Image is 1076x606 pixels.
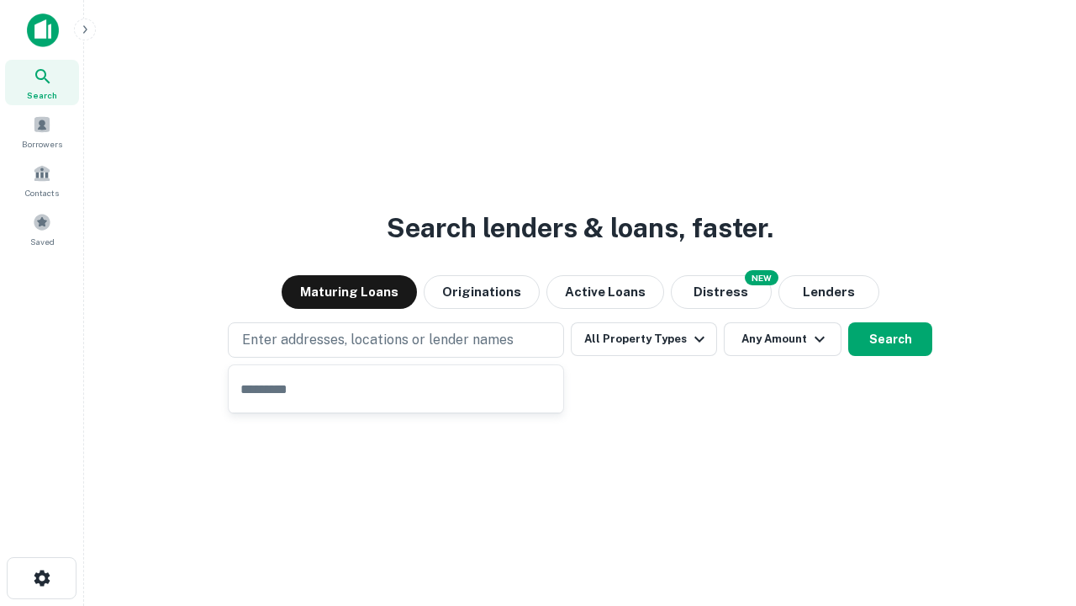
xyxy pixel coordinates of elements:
a: Saved [5,206,79,252]
div: NEW [745,270,778,285]
a: Search [5,60,79,105]
span: Saved [30,235,55,248]
button: Enter addresses, locations or lender names [228,322,564,358]
button: Search distressed loans with lien and other non-mortgage details. [671,275,772,309]
iframe: Chat Widget [992,471,1076,552]
button: Any Amount [724,322,841,356]
button: Maturing Loans [282,275,417,309]
span: Borrowers [22,137,62,151]
span: Contacts [25,186,59,199]
button: Search [848,322,932,356]
button: Originations [424,275,540,309]
button: Lenders [778,275,879,309]
img: capitalize-icon.png [27,13,59,47]
a: Borrowers [5,109,79,154]
button: All Property Types [571,322,717,356]
a: Contacts [5,157,79,203]
button: Active Loans [546,275,664,309]
h3: Search lenders & loans, faster. [387,208,773,248]
span: Search [27,88,57,102]
p: Enter addresses, locations or lender names [242,330,514,350]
